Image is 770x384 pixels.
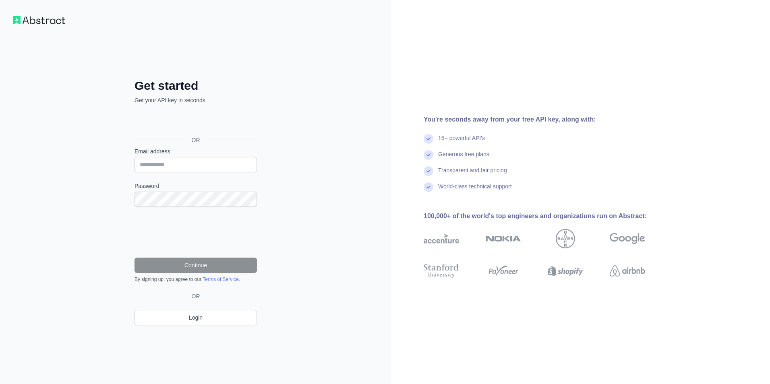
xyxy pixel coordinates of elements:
[438,150,489,166] div: Generous free plans
[135,217,257,248] iframe: reCAPTCHA
[438,134,485,150] div: 15+ powerful API's
[424,150,433,160] img: check mark
[556,229,575,248] img: bayer
[424,115,671,124] div: You're seconds away from your free API key, along with:
[203,277,238,282] a: Terms of Service
[135,310,257,325] a: Login
[486,262,521,280] img: payoneer
[135,96,257,104] p: Get your API key in seconds
[548,262,583,280] img: shopify
[13,16,65,24] img: Workflow
[424,211,671,221] div: 100,000+ of the world's top engineers and organizations run on Abstract:
[135,147,257,155] label: Email address
[610,262,645,280] img: airbnb
[130,113,259,131] iframe: Sign in with Google Button
[424,262,459,280] img: stanford university
[135,258,257,273] button: Continue
[424,229,459,248] img: accenture
[185,136,207,144] span: OR
[486,229,521,248] img: nokia
[424,134,433,144] img: check mark
[135,276,257,283] div: By signing up, you agree to our .
[135,78,257,93] h2: Get started
[424,182,433,192] img: check mark
[424,166,433,176] img: check mark
[438,166,507,182] div: Transparent and fair pricing
[610,229,645,248] img: google
[188,292,203,300] span: OR
[135,182,257,190] label: Password
[438,182,512,198] div: World-class technical support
